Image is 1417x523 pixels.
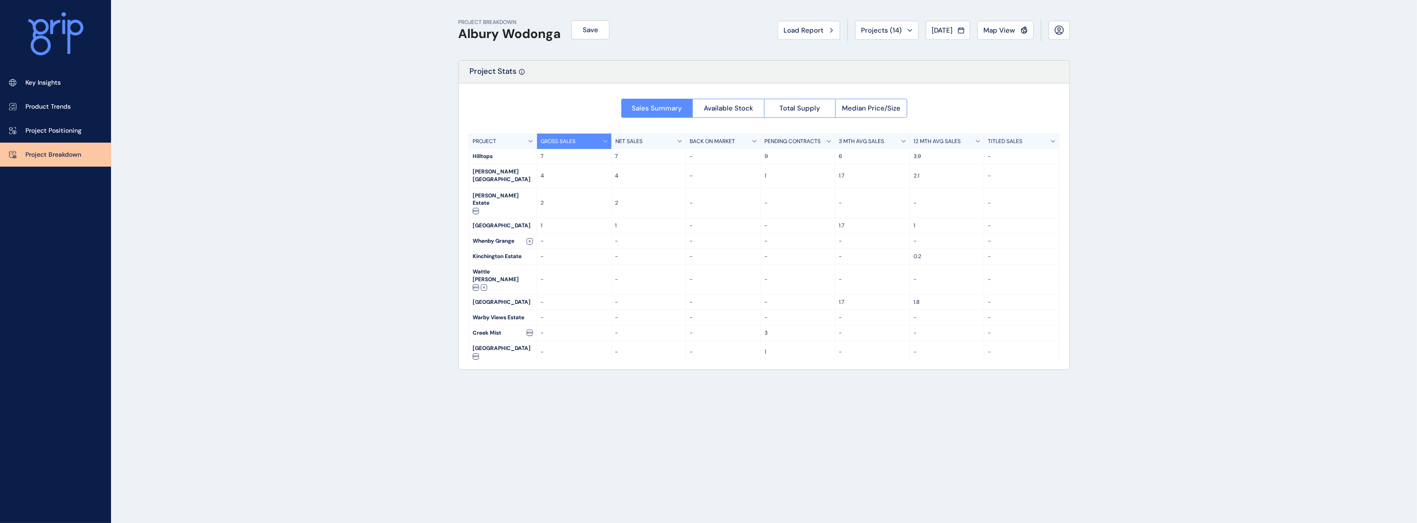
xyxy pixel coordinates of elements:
[839,199,906,207] p: -
[469,218,537,233] div: [GEOGRAPHIC_DATA]
[541,348,608,356] p: -
[839,329,906,337] p: -
[914,348,981,356] p: -
[783,26,823,35] span: Load Report
[25,126,82,135] p: Project Positioning
[764,99,836,118] button: Total Supply
[764,138,821,145] p: PENDING CONTRACTS
[469,188,537,218] div: [PERSON_NAME] Estate
[988,253,1055,260] p: -
[690,172,757,180] p: -
[932,26,953,35] span: [DATE]
[690,329,757,337] p: -
[541,138,576,145] p: GROSS SALES
[469,234,537,249] div: Whenby Grange
[839,253,906,260] p: -
[835,99,907,118] button: Median Price/Size
[988,237,1055,245] p: -
[704,104,753,113] span: Available Stock
[914,138,961,145] p: 12 MTH AVG SALES
[615,153,682,160] p: 7
[764,237,832,245] p: -
[914,253,981,260] p: 0.2
[458,19,561,26] p: PROJECT BREAKDOWN
[839,138,884,145] p: 3 MTH AVG SALES
[469,164,537,188] div: [PERSON_NAME][GEOGRAPHIC_DATA]
[764,153,832,160] p: 9
[571,20,609,39] button: Save
[469,249,537,264] div: Kinchington Estate
[615,276,682,283] p: -
[988,348,1055,356] p: -
[25,78,61,87] p: Key Insights
[469,295,537,310] div: [GEOGRAPHIC_DATA]
[764,329,832,337] p: 3
[764,276,832,283] p: -
[764,199,832,207] p: -
[839,314,906,321] p: -
[977,21,1034,40] button: Map View
[839,222,906,230] p: 1.7
[764,172,832,180] p: 1
[615,172,682,180] p: 4
[839,153,906,160] p: 6
[861,26,902,35] span: Projects ( 14 )
[615,199,682,207] p: 2
[690,298,757,306] p: -
[690,222,757,230] p: -
[615,298,682,306] p: -
[914,276,981,283] p: -
[469,149,537,164] div: Hilltops
[764,298,832,306] p: -
[25,102,71,111] p: Product Trends
[914,237,981,245] p: -
[779,104,820,113] span: Total Supply
[469,326,537,341] div: Creek Mist
[615,138,643,145] p: NET SALES
[914,153,981,160] p: 3.9
[914,172,981,180] p: 2.1
[469,66,517,83] p: Project Stats
[690,153,757,160] p: -
[615,222,682,230] p: 1
[778,21,840,40] button: Load Report
[988,298,1055,306] p: -
[615,314,682,321] p: -
[541,237,608,245] p: -
[541,329,608,337] p: -
[690,237,757,245] p: -
[988,329,1055,337] p: -
[988,276,1055,283] p: -
[469,310,537,325] div: Warby Views Estate
[469,264,537,294] div: Wattle [PERSON_NAME]
[690,138,735,145] p: BACK ON MARKET
[541,153,608,160] p: 7
[764,222,832,230] p: -
[983,26,1015,35] span: Map View
[839,348,906,356] p: -
[692,99,764,118] button: Available Stock
[541,314,608,321] p: -
[541,276,608,283] p: -
[839,298,906,306] p: 1.7
[764,314,832,321] p: -
[764,348,832,356] p: 1
[839,172,906,180] p: 1.7
[914,298,981,306] p: 1.8
[25,150,81,159] p: Project Breakdown
[914,314,981,321] p: -
[988,138,1022,145] p: TITLED SALES
[988,153,1055,160] p: -
[615,237,682,245] p: -
[690,253,757,260] p: -
[988,172,1055,180] p: -
[914,329,981,337] p: -
[926,21,970,40] button: [DATE]
[690,348,757,356] p: -
[988,314,1055,321] p: -
[690,199,757,207] p: -
[473,138,496,145] p: PROJECT
[541,298,608,306] p: -
[632,104,682,113] span: Sales Summary
[541,199,608,207] p: 2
